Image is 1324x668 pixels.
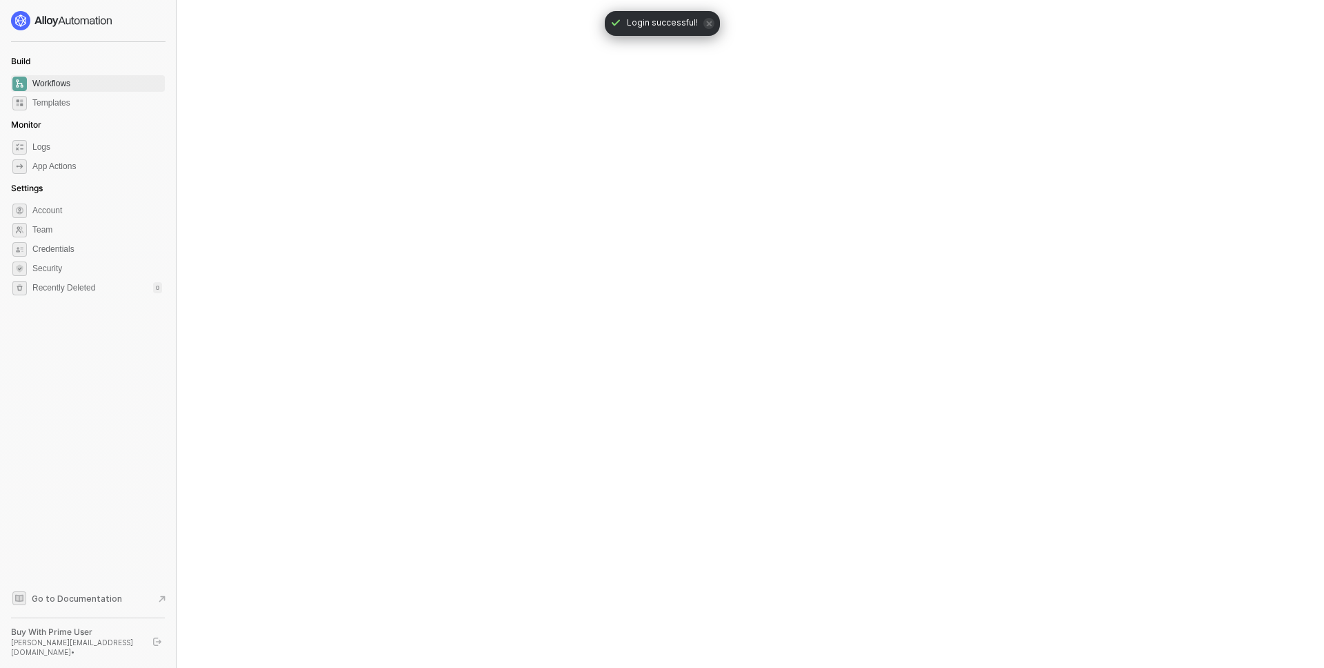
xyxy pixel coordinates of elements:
span: document-arrow [155,592,169,606]
div: App Actions [32,161,76,173]
span: icon-check [610,17,621,28]
span: Recently Deleted [32,282,95,294]
span: Settings [11,183,43,193]
span: icon-close [703,18,714,29]
span: security [12,262,27,276]
span: dashboard [12,77,27,91]
span: Credentials [32,241,162,257]
span: Go to Documentation [32,593,122,605]
img: logo [11,11,113,30]
span: Templates [32,95,162,111]
span: settings [12,281,27,295]
span: Build [11,56,30,66]
div: [PERSON_NAME][EMAIL_ADDRESS][DOMAIN_NAME] • [11,638,141,657]
span: team [12,223,27,237]
a: Knowledge Base [11,590,165,607]
span: Logs [32,139,162,155]
a: logo [11,11,165,30]
div: 0 [153,282,162,293]
span: icon-logs [12,140,27,155]
span: Security [32,260,162,277]
span: logout [153,638,161,646]
span: Team [32,222,162,238]
span: settings [12,204,27,218]
span: icon-app-actions [12,159,27,174]
span: Account [32,202,162,219]
div: Buy With Prime User [11,627,141,638]
span: Login successful! [627,17,698,30]
span: Workflows [32,75,162,92]
span: Monitor [11,119,41,130]
span: documentation [12,591,26,605]
span: marketplace [12,96,27,110]
span: credentials [12,242,27,257]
